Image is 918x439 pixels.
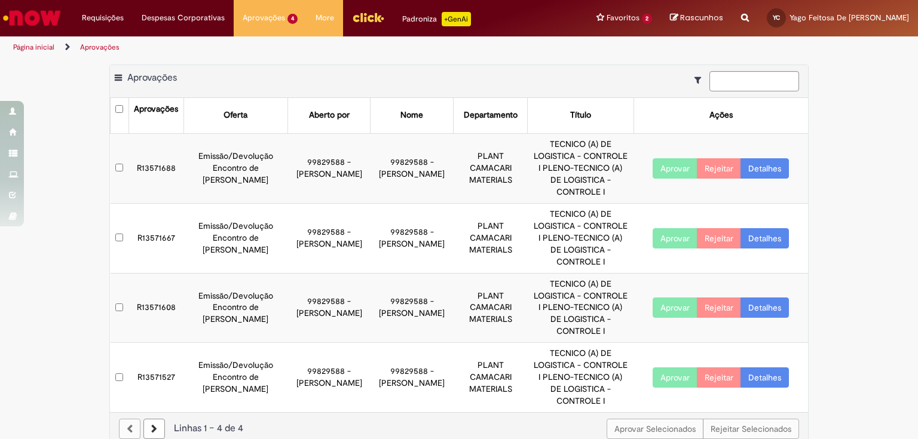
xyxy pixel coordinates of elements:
td: R13571688 [128,133,183,203]
td: TECNICO (A) DE LOGISTICA - CONTROLE I PLENO-TECNICO (A) DE LOGISTICA - CONTROLE I [528,133,634,203]
td: 99829588 - [PERSON_NAME] [287,273,371,343]
th: Aprovações [128,98,183,133]
span: Requisições [82,12,124,24]
span: More [316,12,334,24]
span: Yago Feitosa De [PERSON_NAME] [790,13,909,23]
td: PLANT CAMACARI MATERIALS [454,343,528,412]
div: Padroniza [402,12,471,26]
div: Departamento [464,109,518,121]
button: Rejeitar [697,158,741,179]
div: Aberto por [309,109,350,121]
td: Emissão/Devolução Encontro de [PERSON_NAME] [184,273,287,343]
td: R13571527 [128,343,183,412]
span: Favoritos [607,12,639,24]
span: Rascunhos [680,12,723,23]
span: Despesas Corporativas [142,12,225,24]
i: Mostrar filtros para: Suas Solicitações [694,76,707,84]
div: Título [570,109,591,121]
td: 99829588 - [PERSON_NAME] [371,343,454,412]
td: R13571667 [128,203,183,273]
td: PLANT CAMACARI MATERIALS [454,203,528,273]
td: Emissão/Devolução Encontro de [PERSON_NAME] [184,203,287,273]
a: Detalhes [740,367,789,388]
td: R13571608 [128,273,183,343]
button: Rejeitar [697,228,741,248]
td: PLANT CAMACARI MATERIALS [454,273,528,343]
span: 2 [642,14,652,24]
button: Rejeitar [697,297,741,318]
div: Linhas 1 − 4 de 4 [119,422,799,435]
td: TECNICO (A) DE LOGISTICA - CONTROLE I PLENO-TECNICO (A) DE LOGISTICA - CONTROLE I [528,203,634,273]
td: 99829588 - [PERSON_NAME] [371,133,454,203]
span: 4 [287,14,298,24]
img: click_logo_yellow_360x200.png [352,8,384,26]
td: PLANT CAMACARI MATERIALS [454,133,528,203]
a: Detalhes [740,297,789,318]
td: 99829588 - [PERSON_NAME] [287,343,371,412]
ul: Trilhas de página [9,36,603,59]
button: Aprovar [653,158,697,179]
td: TECNICO (A) DE LOGISTICA - CONTROLE I PLENO-TECNICO (A) DE LOGISTICA - CONTROLE I [528,343,634,412]
td: 99829588 - [PERSON_NAME] [371,273,454,343]
div: Ações [709,109,733,121]
a: Aprovações [80,42,120,52]
span: Aprovações [127,72,177,84]
a: Detalhes [740,158,789,179]
div: Nome [400,109,423,121]
td: 99829588 - [PERSON_NAME] [287,133,371,203]
div: Aprovações [134,103,178,115]
td: TECNICO (A) DE LOGISTICA - CONTROLE I PLENO-TECNICO (A) DE LOGISTICA - CONTROLE I [528,273,634,343]
td: 99829588 - [PERSON_NAME] [287,203,371,273]
img: ServiceNow [1,6,63,30]
p: +GenAi [442,12,471,26]
button: Aprovar [653,297,697,318]
span: YC [773,14,780,22]
button: Rejeitar [697,367,741,388]
div: Oferta [224,109,247,121]
button: Aprovar [653,228,697,248]
button: Aprovar [653,367,697,388]
td: Emissão/Devolução Encontro de [PERSON_NAME] [184,133,287,203]
td: 99829588 - [PERSON_NAME] [371,203,454,273]
a: Página inicial [13,42,54,52]
span: Aprovações [243,12,285,24]
td: Emissão/Devolução Encontro de [PERSON_NAME] [184,343,287,412]
a: Rascunhos [670,13,723,24]
a: Detalhes [740,228,789,248]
